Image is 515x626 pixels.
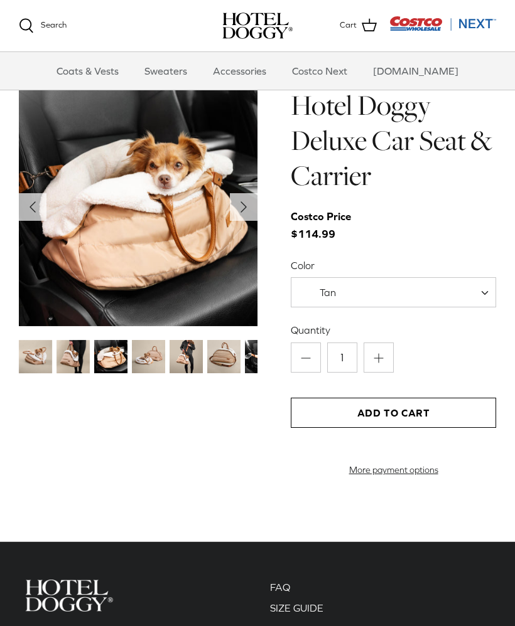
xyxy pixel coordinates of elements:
[320,287,336,298] span: Tan
[133,52,198,90] a: Sweaters
[19,88,257,326] img: small dog in a tan dog carrier on a black seat in the car
[291,208,364,242] span: $114.99
[389,16,496,31] img: Costco Next
[291,323,496,337] label: Quantity
[291,88,496,194] h1: Hotel Doggy Deluxe Car Seat & Carrier
[291,208,351,225] div: Costco Price
[270,602,323,613] a: SIZE GUIDE
[291,465,496,475] a: More payment options
[25,580,113,612] img: Hotel Doggy Costco Next
[291,398,496,428] button: Add to Cart
[291,286,361,299] span: Tan
[222,13,293,39] img: hoteldoggycom
[291,277,496,307] span: Tan
[230,193,257,221] button: Next
[340,18,377,34] a: Cart
[41,20,67,29] span: Search
[291,258,496,272] label: Color
[19,193,46,221] button: Previous
[340,19,357,32] span: Cart
[362,52,470,90] a: [DOMAIN_NAME]
[202,52,278,90] a: Accessories
[45,52,130,90] a: Coats & Vests
[19,18,67,33] a: Search
[327,342,357,373] input: Quantity
[281,52,359,90] a: Costco Next
[222,13,293,39] a: hoteldoggy.com hoteldoggycom
[389,24,496,33] a: Visit Costco Next
[270,581,290,593] a: FAQ
[94,340,127,373] img: small dog in a tan dog carrier on a black seat in the car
